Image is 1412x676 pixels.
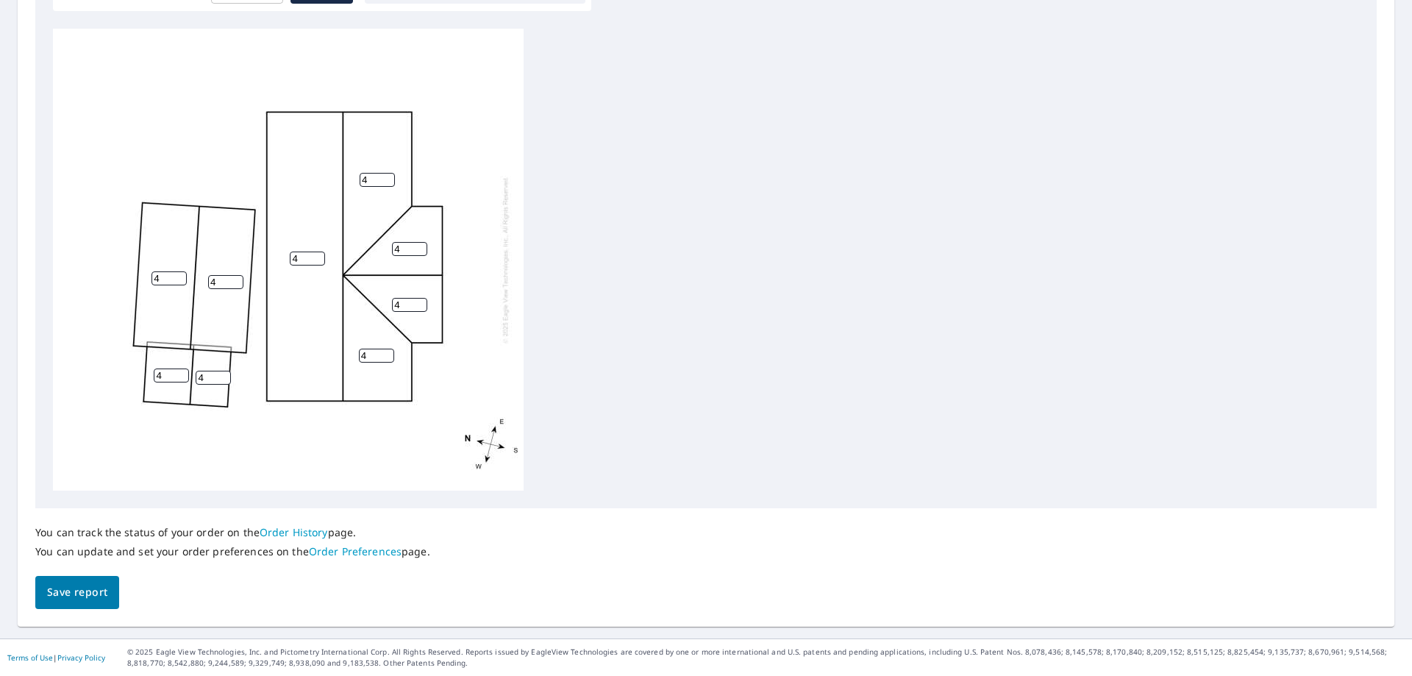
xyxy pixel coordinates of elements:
[47,583,107,602] span: Save report
[127,647,1405,669] p: © 2025 Eagle View Technologies, Inc. and Pictometry International Corp. All Rights Reserved. Repo...
[7,653,105,662] p: |
[35,545,430,558] p: You can update and set your order preferences on the page.
[260,525,328,539] a: Order History
[57,652,105,663] a: Privacy Policy
[35,576,119,609] button: Save report
[7,652,53,663] a: Terms of Use
[35,526,430,539] p: You can track the status of your order on the page.
[309,544,402,558] a: Order Preferences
